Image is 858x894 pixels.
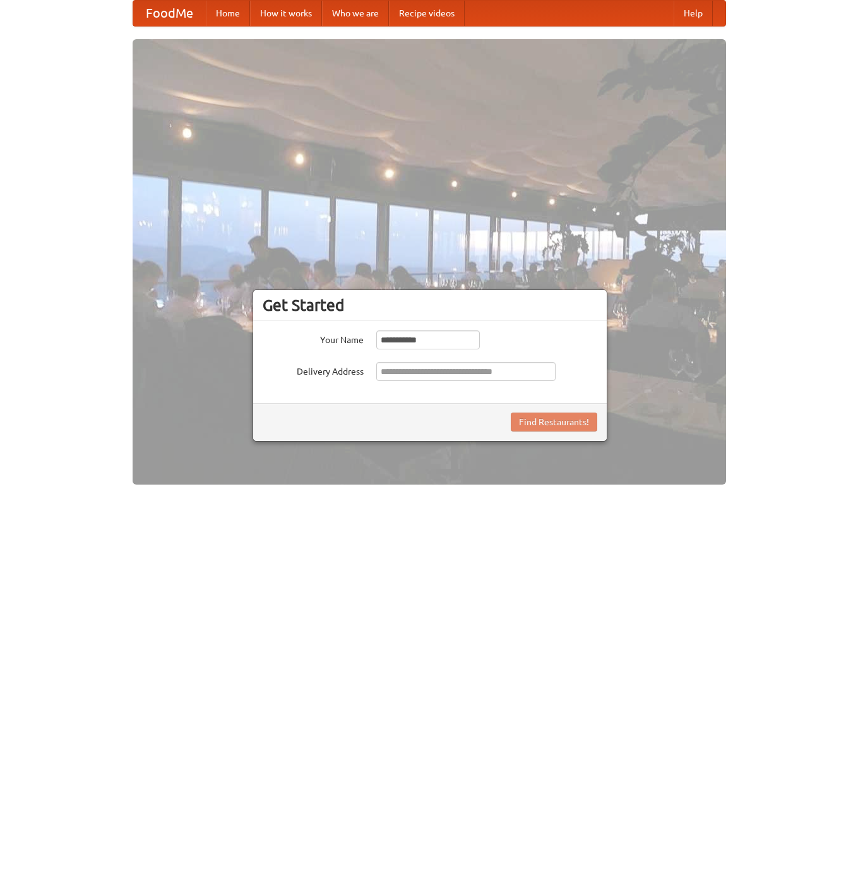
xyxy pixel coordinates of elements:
[250,1,322,26] a: How it works
[263,362,364,378] label: Delivery Address
[674,1,713,26] a: Help
[263,296,597,315] h3: Get Started
[133,1,206,26] a: FoodMe
[322,1,389,26] a: Who we are
[263,330,364,346] label: Your Name
[206,1,250,26] a: Home
[389,1,465,26] a: Recipe videos
[511,413,597,432] button: Find Restaurants!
